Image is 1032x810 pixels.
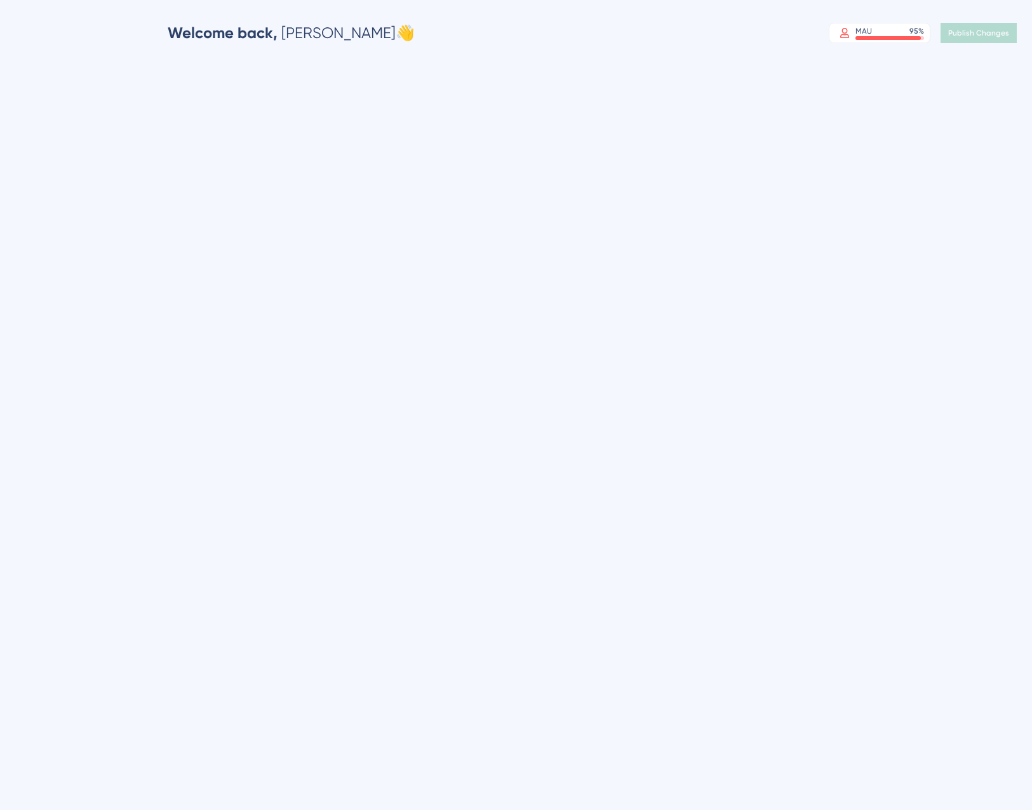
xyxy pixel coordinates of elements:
[909,26,924,36] div: 95 %
[855,26,872,36] div: MAU
[941,23,1017,43] button: Publish Changes
[168,23,278,42] span: Welcome back,
[948,28,1009,38] span: Publish Changes
[168,23,415,43] div: [PERSON_NAME] 👋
